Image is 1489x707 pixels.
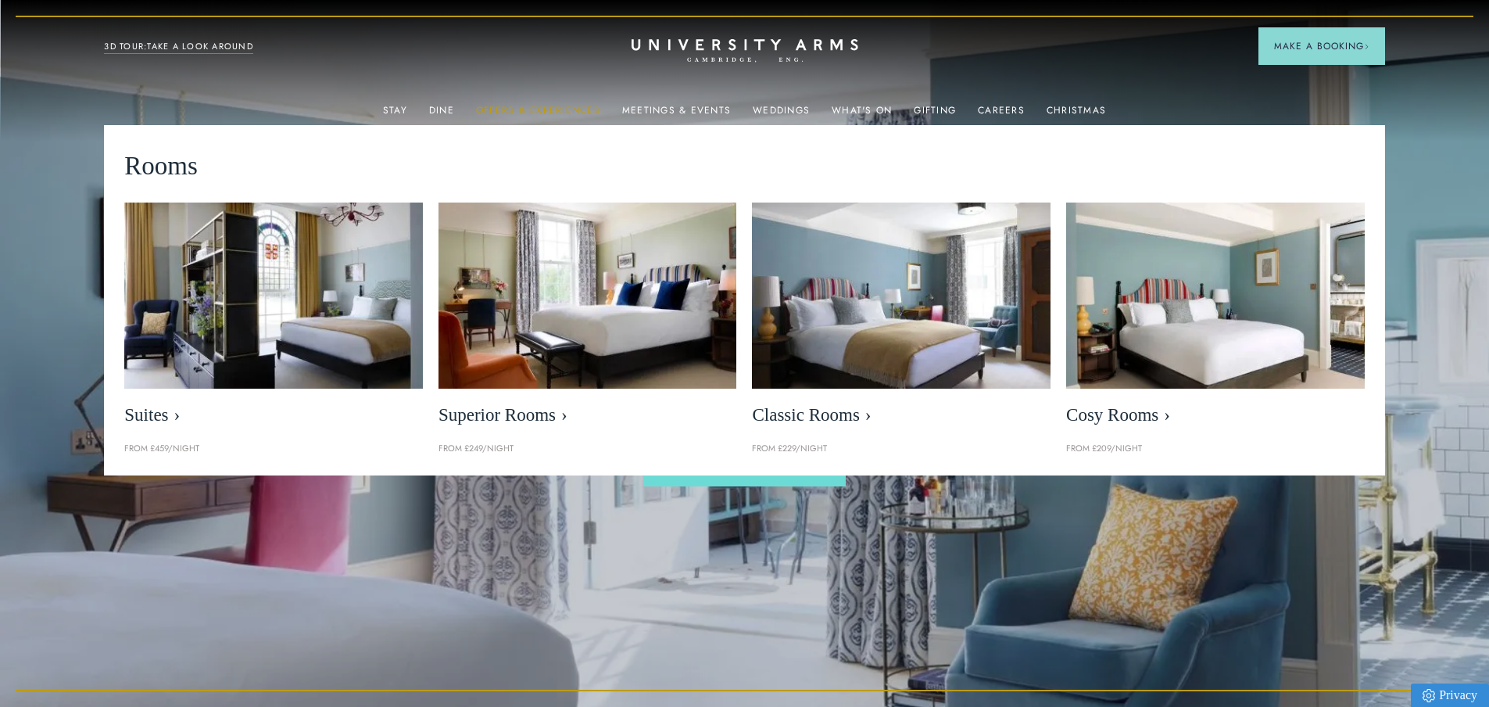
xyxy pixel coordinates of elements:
[438,404,737,426] span: Superior Rooms
[438,442,737,456] p: From £249/night
[1066,203,1365,389] img: image-0c4e569bfe2498b75de12d7d88bf10a1f5f839d4-400x250-jpg
[753,105,810,125] a: Weddings
[124,203,423,434] a: image-21e87f5add22128270780cf7737b92e839d7d65d-400x250-jpg Suites
[124,203,423,389] img: image-21e87f5add22128270780cf7737b92e839d7d65d-400x250-jpg
[438,203,737,434] a: image-5bdf0f703dacc765be5ca7f9d527278f30b65e65-400x250-jpg Superior Rooms
[429,105,454,125] a: Dine
[632,39,858,63] a: Home
[978,105,1025,125] a: Careers
[1274,39,1369,53] span: Make a Booking
[1066,203,1365,434] a: image-0c4e569bfe2498b75de12d7d88bf10a1f5f839d4-400x250-jpg Cosy Rooms
[752,203,1051,434] a: image-7eccef6fe4fe90343db89eb79f703814c40db8b4-400x250-jpg Classic Rooms
[1066,404,1365,426] span: Cosy Rooms
[1364,44,1369,49] img: Arrow icon
[383,105,407,125] a: Stay
[124,404,423,426] span: Suites
[438,203,737,389] img: image-5bdf0f703dacc765be5ca7f9d527278f30b65e65-400x250-jpg
[622,105,731,125] a: Meetings & Events
[476,105,600,125] a: Offers & Experiences
[752,404,1051,426] span: Classic Rooms
[1423,689,1435,702] img: Privacy
[752,203,1051,389] img: image-7eccef6fe4fe90343db89eb79f703814c40db8b4-400x250-jpg
[1411,684,1489,707] a: Privacy
[124,442,423,456] p: From £459/night
[752,442,1051,456] p: From £229/night
[104,40,253,54] a: 3D TOUR:TAKE A LOOK AROUND
[832,105,892,125] a: What's On
[914,105,956,125] a: Gifting
[1258,27,1385,65] button: Make a BookingArrow icon
[1047,105,1106,125] a: Christmas
[124,145,198,187] span: Rooms
[1066,442,1365,456] p: From £209/night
